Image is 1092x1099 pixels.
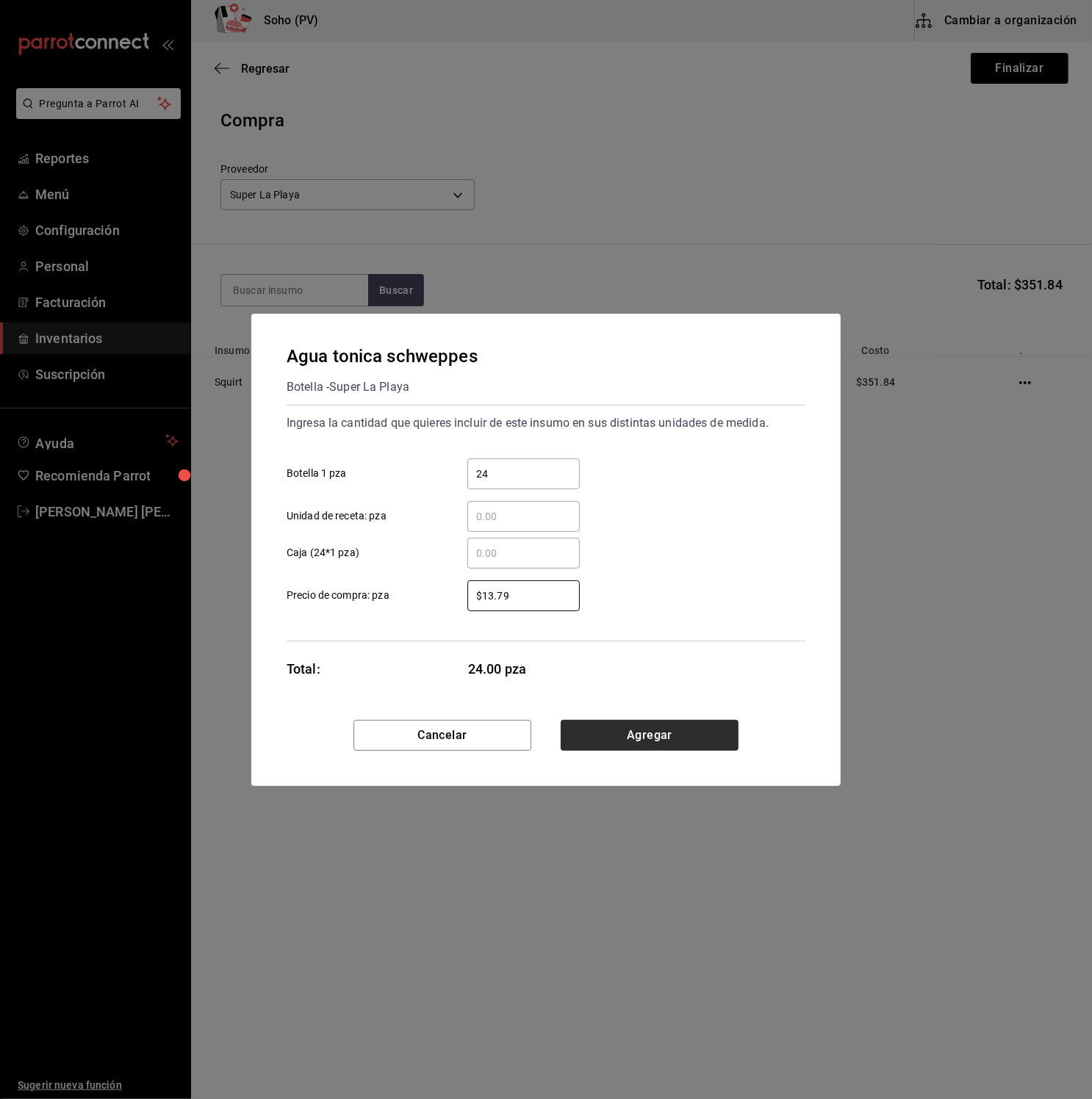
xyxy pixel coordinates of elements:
span: Botella 1 pza [287,466,347,481]
button: Cancelar [353,720,531,751]
span: Caja (24*1 pza) [287,545,359,561]
span: Unidad de receta: pza [287,508,387,524]
button: Agregar [561,720,739,751]
input: Precio de compra: pza [467,587,580,605]
input: Unidad de receta: pza [467,508,580,525]
div: Botella - Super La Playa [287,375,478,399]
input: Botella 1 pza [467,465,580,483]
span: Precio de compra: pza [287,588,389,603]
div: Agua tonica schweppes [287,343,478,370]
div: Total: [287,659,320,679]
input: Caja (24*1 pza) [467,544,580,562]
div: Ingresa la cantidad que quieres incluir de este insumo en sus distintas unidades de medida. [287,411,805,435]
span: 24.00 pza [468,659,581,679]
